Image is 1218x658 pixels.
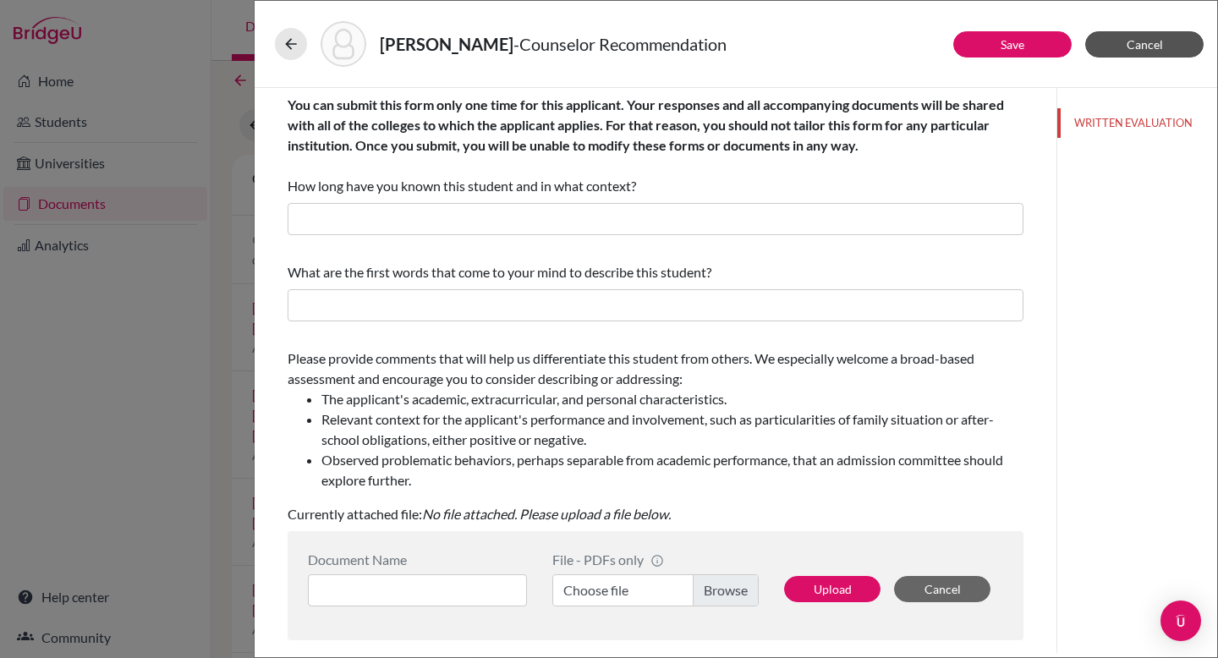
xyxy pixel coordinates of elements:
[321,409,1023,450] li: Relevant context for the applicant's performance and involvement, such as particularities of fami...
[288,96,1004,194] span: How long have you known this student and in what context?
[552,574,759,606] label: Choose file
[321,389,1023,409] li: The applicant's academic, extracurricular, and personal characteristics.
[288,96,1004,153] b: You can submit this form only one time for this applicant. Your responses and all accompanying do...
[513,34,727,54] span: - Counselor Recommendation
[321,450,1023,491] li: Observed problematic behaviors, perhaps separable from academic performance, that an admission co...
[380,34,513,54] strong: [PERSON_NAME]
[650,554,664,568] span: info
[288,264,711,280] span: What are the first words that come to your mind to describe this student?
[894,576,990,602] button: Cancel
[288,342,1023,531] div: Currently attached file:
[288,350,1023,491] span: Please provide comments that will help us differentiate this student from others. We especially w...
[784,576,881,602] button: Upload
[552,551,759,568] div: File - PDFs only
[308,551,527,568] div: Document Name
[1160,600,1201,641] div: Open Intercom Messenger
[422,506,671,522] i: No file attached. Please upload a file below.
[1057,108,1217,138] button: WRITTEN EVALUATION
